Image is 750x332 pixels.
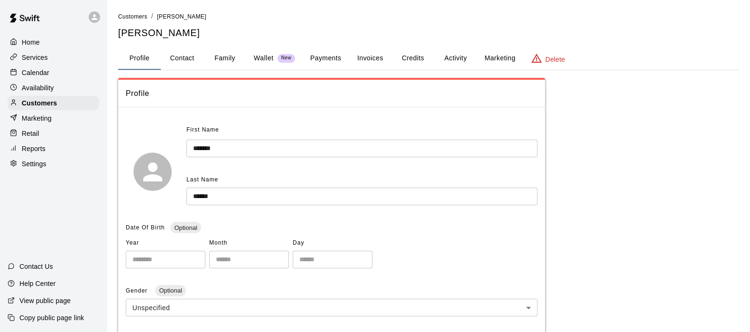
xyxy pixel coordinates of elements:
[8,81,99,95] a: Availability
[22,129,39,138] p: Retail
[434,47,477,70] button: Activity
[22,53,48,62] p: Services
[22,98,57,108] p: Customers
[118,47,739,70] div: basic tabs example
[118,47,161,70] button: Profile
[126,224,165,231] span: Date Of Birth
[254,53,274,63] p: Wallet
[546,55,565,64] p: Delete
[209,236,289,251] span: Month
[118,11,739,22] nav: breadcrumb
[126,236,205,251] span: Year
[22,68,49,77] p: Calendar
[8,50,99,65] a: Services
[19,313,84,323] p: Copy public page link
[8,111,99,125] a: Marketing
[161,47,204,70] button: Contact
[186,123,219,138] span: First Name
[477,47,523,70] button: Marketing
[349,47,391,70] button: Invoices
[170,224,201,231] span: Optional
[19,262,53,271] p: Contact Us
[391,47,434,70] button: Credits
[126,87,537,100] span: Profile
[8,66,99,80] a: Calendar
[19,279,56,288] p: Help Center
[151,11,153,21] li: /
[22,38,40,47] p: Home
[22,159,46,169] p: Settings
[278,55,295,61] span: New
[118,27,739,39] h5: [PERSON_NAME]
[118,13,148,20] span: Customers
[8,35,99,49] a: Home
[8,157,99,171] a: Settings
[8,142,99,156] a: Reports
[155,287,185,294] span: Optional
[118,12,148,20] a: Customers
[293,236,372,251] span: Day
[19,296,71,305] p: View public page
[303,47,349,70] button: Payments
[186,176,218,183] span: Last Name
[8,126,99,141] a: Retail
[22,144,46,153] p: Reports
[22,83,54,93] p: Availability
[126,299,537,316] div: Unspecified
[204,47,246,70] button: Family
[157,13,206,20] span: [PERSON_NAME]
[8,96,99,110] a: Customers
[22,114,52,123] p: Marketing
[126,287,149,294] span: Gender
